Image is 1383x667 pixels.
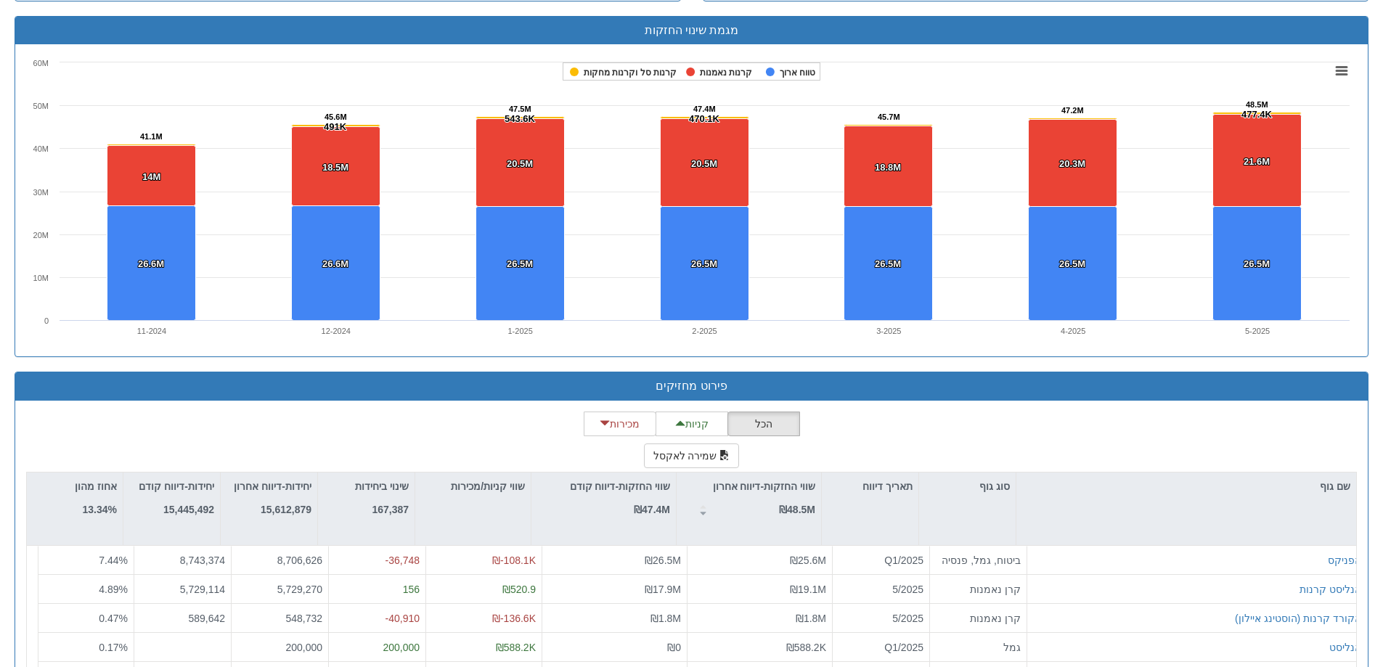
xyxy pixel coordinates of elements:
[786,641,826,652] span: ₪588.2K
[372,504,409,515] strong: 167,387
[335,581,420,596] div: 156
[492,555,536,566] span: ₪-108.1K
[1016,472,1356,500] div: שם גוף
[839,610,923,625] div: 5/2025
[139,478,214,494] p: יחידות-דיווח קודם
[44,581,128,596] div: 4.89 %
[33,188,49,197] text: 30M
[667,641,681,652] span: ₪0
[507,258,533,269] tspan: 26.5M
[26,380,1357,393] h3: פירוט מחזיקים
[26,24,1357,37] h3: מגמת שינוי החזקות
[44,316,49,325] text: 0
[140,553,225,568] div: 8,743,374
[322,258,348,269] tspan: 26.6M
[237,610,322,625] div: 548,732
[415,472,531,500] div: שווי קניות/מכירות
[44,610,128,625] div: 0.47 %
[1244,156,1270,167] tspan: 21.6M
[1329,639,1361,654] button: אנליסט
[570,478,670,494] p: שווי החזקות-דיווח קודם
[33,144,49,153] text: 40M
[644,443,740,468] button: שמירה לאקסל
[322,162,348,173] tspan: 18.5M
[140,581,225,596] div: 5,729,114
[33,59,49,67] text: 60M
[790,583,826,594] span: ₪19.1M
[496,641,536,652] span: ₪588.2K
[492,612,536,623] span: ₪-136.6K
[693,105,716,113] tspan: 47.4M
[727,412,800,436] button: הכל
[1246,100,1268,109] tspan: 48.5M
[137,327,166,335] text: 11-2024
[1244,258,1270,269] tspan: 26.5M
[1245,327,1270,335] text: 5-2025
[75,478,117,494] p: אחוז מהון
[919,472,1016,500] div: סוג גוף
[44,639,128,654] div: 0.17 %
[44,553,128,568] div: 7.44 %
[692,327,717,335] text: 2-2025
[689,113,720,124] tspan: 470.1K
[780,67,815,78] tspan: טווח ארוך
[936,639,1021,654] div: גמל
[325,112,347,121] tspan: 45.6M
[656,412,728,436] button: קניות
[779,504,815,515] strong: ₪48.5M
[650,612,681,623] span: ₪1.8M
[83,504,117,515] strong: 13.34%
[713,478,815,494] p: שווי החזקות-דיווח אחרון
[33,274,49,282] text: 10M
[875,162,901,173] tspan: 18.8M
[1059,158,1085,169] tspan: 20.3M
[839,581,923,596] div: 5/2025
[324,121,347,132] tspan: 491K
[237,553,322,568] div: 8,706,626
[645,555,681,566] span: ₪26.5M
[335,639,420,654] div: 200,000
[584,67,677,78] tspan: קרנות סל וקרנות מחקות
[138,258,164,269] tspan: 26.6M
[875,258,901,269] tspan: 26.5M
[1300,581,1361,596] button: אנליסט קרנות
[140,132,163,141] tspan: 41.1M
[1061,106,1084,115] tspan: 47.2M
[234,478,311,494] p: יחידות-דיווח אחרון
[876,327,901,335] text: 3-2025
[33,102,49,110] text: 50M
[1059,258,1085,269] tspan: 26.5M
[261,504,311,515] strong: 15,612,879
[700,67,752,78] tspan: קרנות נאמנות
[508,327,533,335] text: 1-2025
[335,610,420,625] div: -40,910
[634,504,670,515] strong: ₪47.4M
[1328,553,1361,568] button: הפניקס
[237,639,322,654] div: 200,000
[645,583,681,594] span: ₪17.9M
[322,327,351,335] text: 12-2024
[878,112,900,121] tspan: 45.7M
[796,612,826,623] span: ₪1.8M
[936,553,1021,568] div: ביטוח, גמל, פנסיה
[163,504,214,515] strong: 15,445,492
[355,478,409,494] p: שינוי ביחידות
[33,231,49,240] text: 20M
[1235,610,1361,625] button: אקורד קרנות (הוסטינג איילון)
[936,610,1021,625] div: קרן נאמנות
[142,171,160,182] tspan: 14M
[335,553,420,568] div: -36,748
[237,581,322,596] div: 5,729,270
[691,158,717,169] tspan: 20.5M
[502,583,536,594] span: ₪520.9
[839,553,923,568] div: Q1/2025
[936,581,1021,596] div: קרן נאמנות
[584,412,656,436] button: מכירות
[507,158,533,169] tspan: 20.5M
[790,555,826,566] span: ₪25.6M
[505,113,536,124] tspan: 543.6K
[1241,109,1273,120] tspan: 477.4K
